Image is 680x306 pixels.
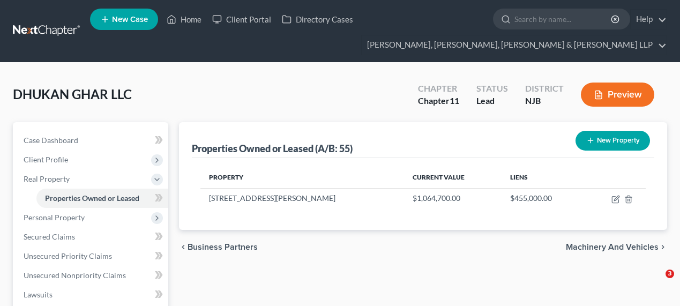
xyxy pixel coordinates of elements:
[207,10,277,29] a: Client Portal
[24,213,85,222] span: Personal Property
[24,232,75,241] span: Secured Claims
[188,243,258,251] span: Business Partners
[24,136,78,145] span: Case Dashboard
[179,243,188,251] i: chevron_left
[525,83,564,95] div: District
[15,131,168,150] a: Case Dashboard
[179,243,258,251] button: chevron_left Business Partners
[36,189,168,208] a: Properties Owned or Leased
[24,155,68,164] span: Client Profile
[666,270,674,278] span: 3
[362,35,667,55] a: [PERSON_NAME], [PERSON_NAME], [PERSON_NAME] & [PERSON_NAME] LLP
[15,266,168,285] a: Unsecured Nonpriority Claims
[200,167,403,188] th: Property
[502,188,585,208] td: $455,000.00
[502,167,585,188] th: Liens
[581,83,654,107] button: Preview
[404,167,502,188] th: Current Value
[418,83,459,95] div: Chapter
[277,10,358,29] a: Directory Cases
[450,95,459,106] span: 11
[13,86,132,102] span: DHUKAN GHAR LLC
[24,290,53,299] span: Lawsuits
[161,10,207,29] a: Home
[15,247,168,266] a: Unsecured Priority Claims
[631,10,667,29] a: Help
[418,95,459,107] div: Chapter
[15,227,168,247] a: Secured Claims
[24,251,112,260] span: Unsecured Priority Claims
[404,188,502,208] td: $1,064,700.00
[24,271,126,280] span: Unsecured Nonpriority Claims
[45,193,139,203] span: Properties Owned or Leased
[514,9,612,29] input: Search by name...
[24,174,70,183] span: Real Property
[659,243,667,251] i: chevron_right
[200,188,403,208] td: [STREET_ADDRESS][PERSON_NAME]
[576,131,650,151] button: New Property
[476,95,508,107] div: Lead
[192,142,353,155] div: Properties Owned or Leased (A/B: 55)
[112,16,148,24] span: New Case
[15,285,168,304] a: Lawsuits
[644,270,669,295] iframe: Intercom live chat
[566,243,659,251] span: Machinery and Vehicles
[525,95,564,107] div: NJB
[566,243,667,251] button: Machinery and Vehicles chevron_right
[476,83,508,95] div: Status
